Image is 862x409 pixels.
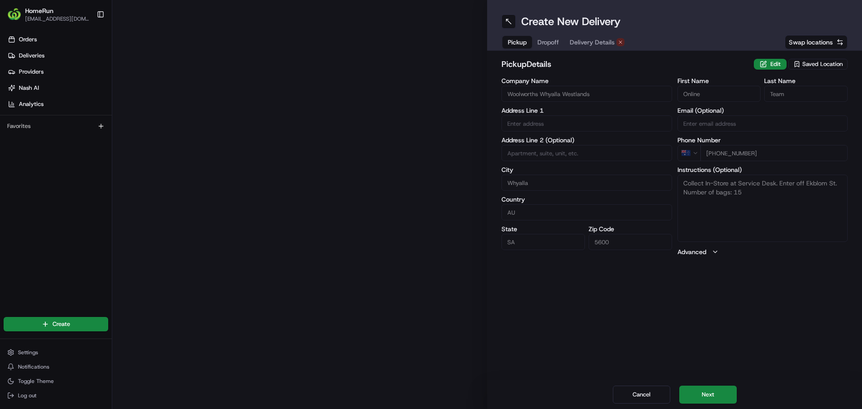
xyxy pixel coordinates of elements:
[19,35,37,44] span: Orders
[4,375,108,387] button: Toggle Theme
[4,32,112,47] a: Orders
[18,130,69,139] span: Knowledge Base
[677,78,761,84] label: First Name
[677,86,761,102] input: Enter first name
[4,361,108,373] button: Notifications
[18,349,38,356] span: Settings
[76,131,83,138] div: 💻
[501,234,585,250] input: Enter state
[508,38,527,47] span: Pickup
[501,107,672,114] label: Address Line 1
[18,378,54,385] span: Toggle Theme
[501,78,672,84] label: Company Name
[677,107,848,114] label: Email (Optional)
[802,60,843,68] span: Saved Location
[4,65,112,79] a: Providers
[63,152,109,159] a: Powered byPylon
[677,137,848,143] label: Phone Number
[501,196,672,202] label: Country
[677,167,848,173] label: Instructions (Optional)
[9,86,25,102] img: 1736555255976-a54dd68f-1ca7-489b-9aae-adbdc363a1c4
[677,175,848,242] textarea: Collect In-Store at Service Desk. Enter off Ekblom St. Number of bags: 15
[754,59,787,70] button: Edit
[501,204,672,220] input: Enter country
[788,58,848,70] button: Saved Location
[677,115,848,132] input: Enter email address
[589,226,672,232] label: Zip Code
[25,15,89,22] button: [EMAIL_ADDRESS][DOMAIN_NAME]
[789,38,833,47] span: Swap locations
[677,247,706,256] label: Advanced
[700,145,848,161] input: Enter phone number
[85,130,144,139] span: API Documentation
[31,95,114,102] div: We're available if you need us!
[89,152,109,159] span: Pylon
[9,36,163,50] p: Welcome 👋
[72,127,148,143] a: 💻API Documentation
[153,88,163,99] button: Start new chat
[501,145,672,161] input: Apartment, suite, unit, etc.
[785,35,848,49] button: Swap locations
[4,48,112,63] a: Deliveries
[9,131,16,138] div: 📗
[679,386,737,404] button: Next
[501,115,672,132] input: Enter address
[19,52,44,60] span: Deliveries
[53,320,70,328] span: Create
[570,38,615,47] span: Delivery Details
[7,7,22,22] img: HomeRun
[589,234,672,250] input: Enter zip code
[19,84,39,92] span: Nash AI
[5,127,72,143] a: 📗Knowledge Base
[19,100,44,108] span: Analytics
[764,86,848,102] input: Enter last name
[4,4,93,25] button: HomeRunHomeRun[EMAIL_ADDRESS][DOMAIN_NAME]
[4,97,112,111] a: Analytics
[537,38,559,47] span: Dropoff
[25,6,53,15] button: HomeRun
[18,363,49,370] span: Notifications
[764,78,848,84] label: Last Name
[31,86,147,95] div: Start new chat
[9,9,27,27] img: Nash
[4,317,108,331] button: Create
[613,386,670,404] button: Cancel
[19,68,44,76] span: Providers
[4,119,108,133] div: Favorites
[521,14,620,29] h1: Create New Delivery
[501,137,672,143] label: Address Line 2 (Optional)
[501,175,672,191] input: Enter city
[501,86,672,102] input: Enter company name
[501,167,672,173] label: City
[4,81,112,95] a: Nash AI
[23,58,148,67] input: Clear
[501,226,585,232] label: State
[4,389,108,402] button: Log out
[18,392,36,399] span: Log out
[501,58,748,70] h2: pickup Details
[677,247,848,256] button: Advanced
[4,346,108,359] button: Settings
